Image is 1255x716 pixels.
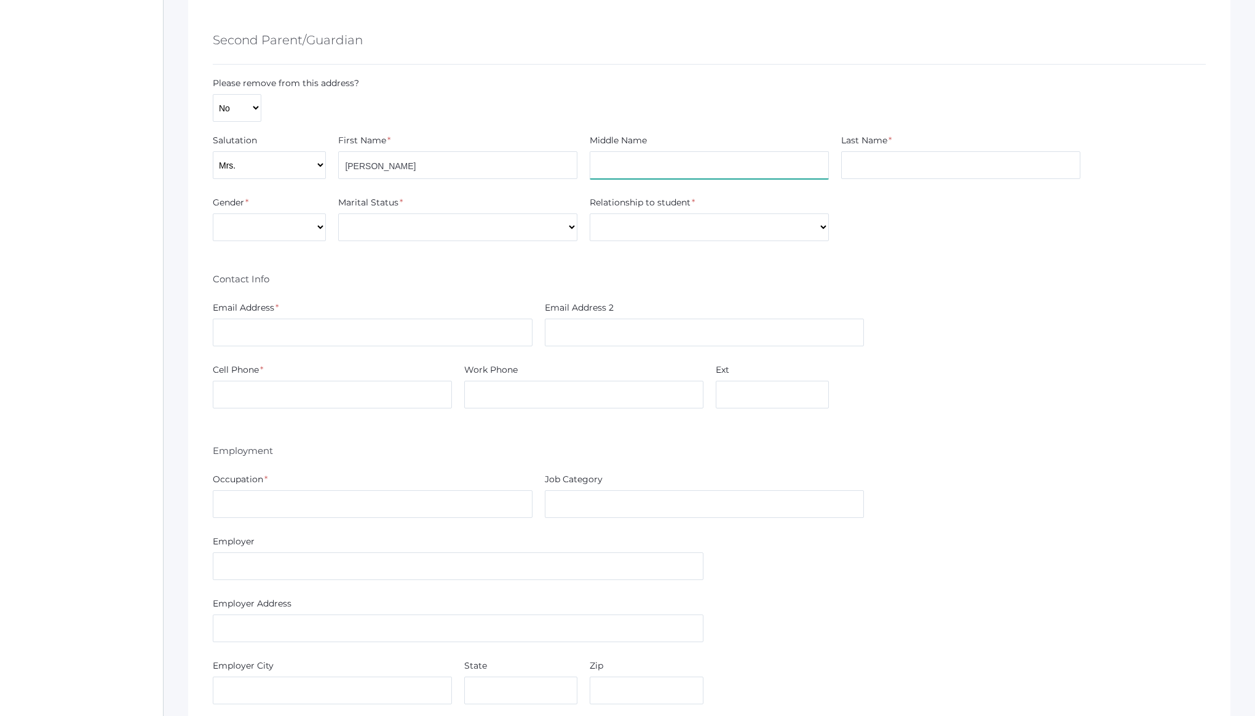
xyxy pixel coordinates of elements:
label: Salutation [213,134,257,147]
label: Zip [590,659,603,672]
label: First Name [338,134,386,147]
label: State [464,659,487,672]
label: Employer [213,535,255,548]
label: Employer Address [213,597,291,610]
label: Work Phone [464,364,518,376]
label: Marital Status [338,196,398,209]
label: Email Address [213,301,274,314]
h6: Contact Info [213,273,269,285]
label: Ext [716,364,729,376]
label: Relationship to student [590,196,691,209]
label: Middle Name [590,134,647,147]
label: Please remove from this address? [213,77,359,90]
h6: Employment [213,445,273,456]
h5: Second Parent/Guardian [213,30,363,50]
label: Last Name [841,134,887,147]
label: Occupation [213,473,263,486]
label: Employer City [213,659,274,672]
label: Gender [213,196,244,209]
label: Job Category [545,473,603,486]
label: Email Address 2 [545,301,614,314]
label: Cell Phone [213,364,259,376]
